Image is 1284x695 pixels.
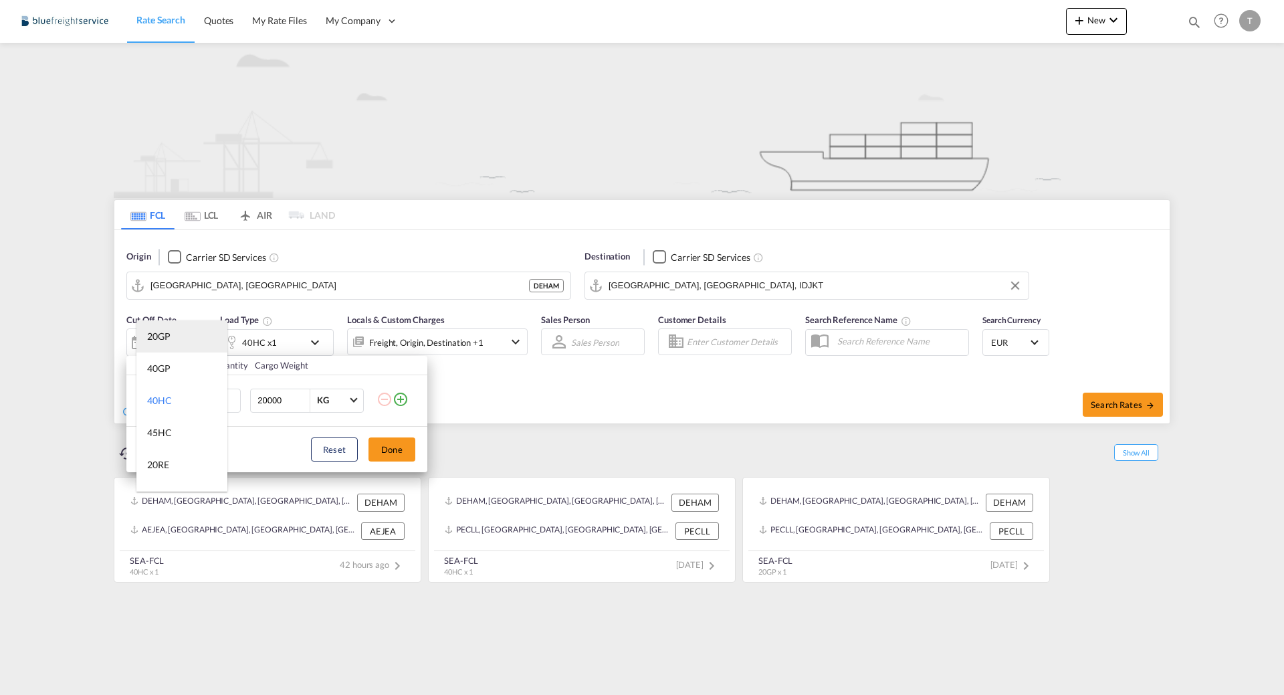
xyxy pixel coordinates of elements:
div: 40HC [147,394,172,407]
div: 20GP [147,330,171,343]
div: 40GP [147,362,171,375]
div: 45HC [147,426,172,439]
div: 40RE [147,490,169,504]
div: 20RE [147,458,169,472]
